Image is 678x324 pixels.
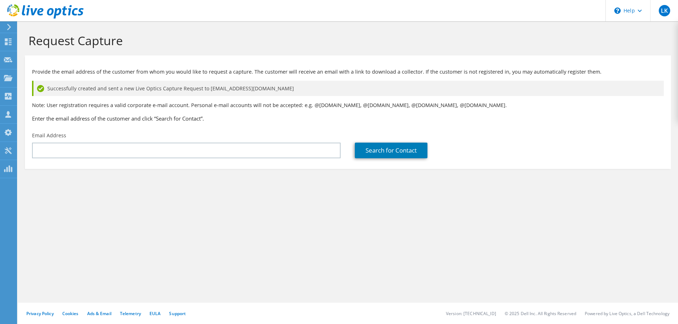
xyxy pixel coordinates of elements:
li: Powered by Live Optics, a Dell Technology [585,310,669,317]
svg: \n [614,7,621,14]
a: EULA [149,310,161,317]
span: LK [659,5,670,16]
a: Support [169,310,186,317]
li: © 2025 Dell Inc. All Rights Reserved [505,310,576,317]
p: Provide the email address of the customer from whom you would like to request a capture. The cust... [32,68,664,76]
span: Successfully created and sent a new Live Optics Capture Request to [EMAIL_ADDRESS][DOMAIN_NAME] [47,85,294,92]
a: Search for Contact [355,143,427,158]
h3: Enter the email address of the customer and click “Search for Contact”. [32,115,664,122]
li: Version: [TECHNICAL_ID] [446,310,496,317]
p: Note: User registration requires a valid corporate e-mail account. Personal e-mail accounts will ... [32,101,664,109]
a: Cookies [62,310,79,317]
label: Email Address [32,132,66,139]
a: Ads & Email [87,310,111,317]
h1: Request Capture [28,33,664,48]
a: Privacy Policy [26,310,54,317]
a: Telemetry [120,310,141,317]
